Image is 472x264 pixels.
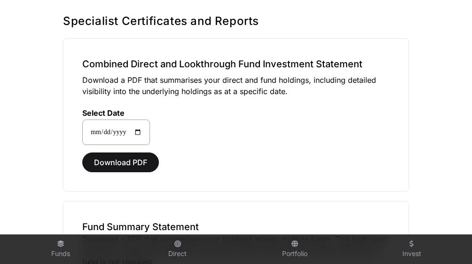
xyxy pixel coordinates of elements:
[82,57,390,71] h3: Combined Direct and Lookthrough Fund Investment Statement
[82,108,150,118] label: Select Date
[94,157,147,168] span: Download PDF
[123,237,232,262] a: Direct
[82,162,159,171] a: Download PDF
[63,14,409,29] h1: Specialist Certificates and Reports
[357,237,466,262] a: Invest
[6,237,115,262] a: Funds
[425,219,472,264] iframe: Chat Widget
[82,74,390,97] p: Download a PDF that summarises your direct and fund holdings, including detailed visibility into ...
[82,220,390,233] h3: Fund Summary Statement
[240,237,349,262] a: Portfolio
[82,152,159,172] button: Download PDF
